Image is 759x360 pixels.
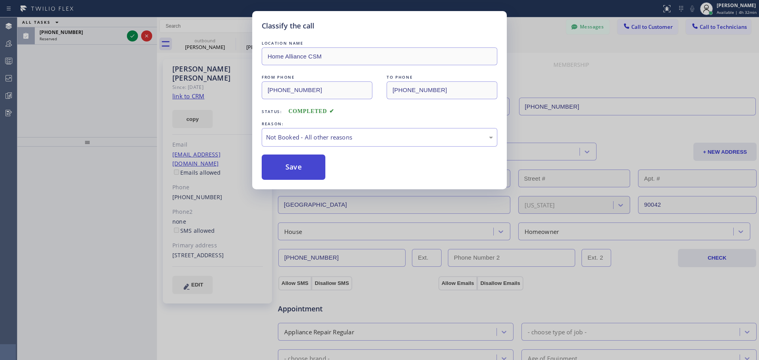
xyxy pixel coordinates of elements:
[262,39,497,47] div: LOCATION NAME
[289,108,334,114] span: COMPLETED
[262,81,372,99] input: From phone
[262,73,372,81] div: FROM PHONE
[262,109,282,114] span: Status:
[387,73,497,81] div: TO PHONE
[262,120,497,128] div: REASON:
[387,81,497,99] input: To phone
[266,133,493,142] div: Not Booked - All other reasons
[262,155,325,180] button: Save
[262,21,314,31] h5: Classify the call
